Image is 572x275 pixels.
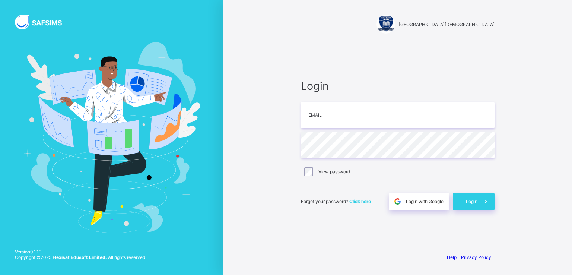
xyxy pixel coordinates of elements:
[15,249,146,255] span: Version 0.1.19
[447,255,457,260] a: Help
[393,197,402,206] img: google.396cfc9801f0270233282035f929180a.svg
[399,22,495,27] span: [GEOGRAPHIC_DATA][DEMOGRAPHIC_DATA]
[15,15,71,29] img: SAFSIMS Logo
[301,79,495,92] span: Login
[15,255,146,260] span: Copyright © 2025 All rights reserved.
[23,42,200,233] img: Hero Image
[53,255,107,260] strong: Flexisaf Edusoft Limited.
[301,199,371,204] span: Forgot your password?
[318,169,350,174] label: View password
[406,199,444,204] span: Login with Google
[349,199,371,204] a: Click here
[466,199,477,204] span: Login
[461,255,491,260] a: Privacy Policy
